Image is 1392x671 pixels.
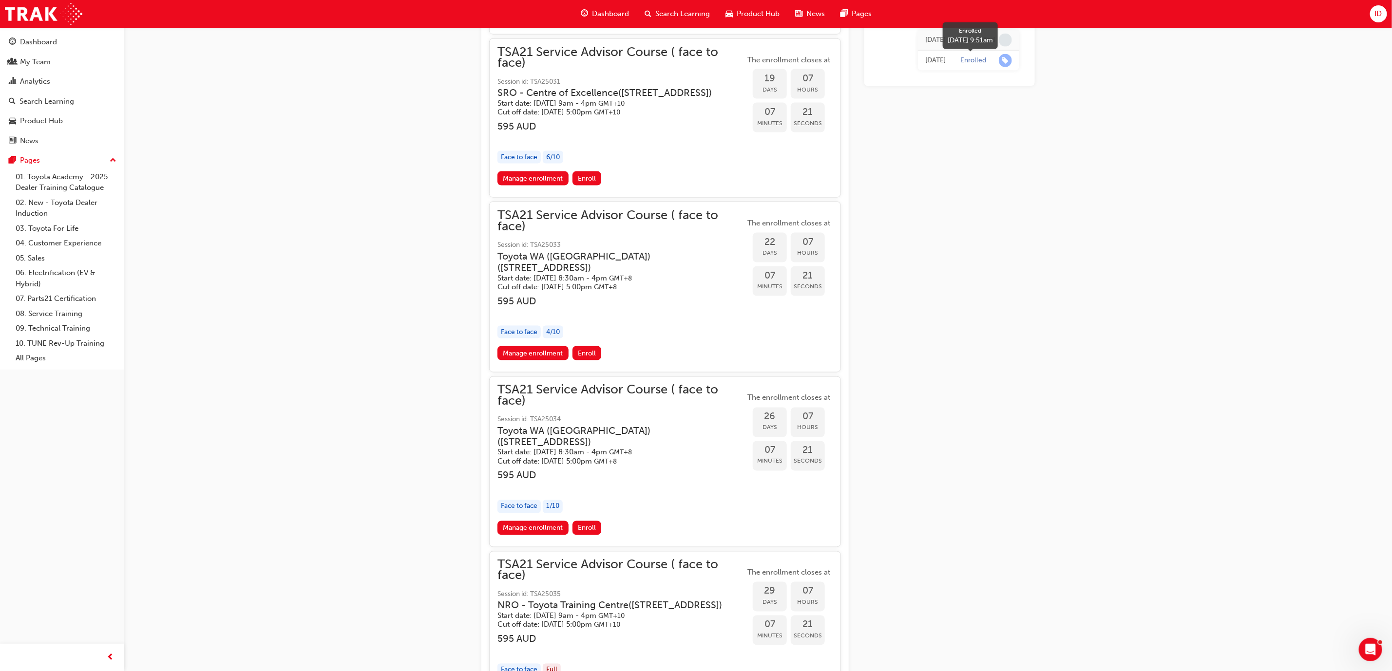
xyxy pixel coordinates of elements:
[12,336,120,351] a: 10. TUNE Rev-Up Training
[948,35,993,45] div: [DATE] 9:51am
[497,500,541,513] div: Face to face
[543,151,563,164] div: 6 / 10
[9,156,16,165] span: pages-icon
[9,58,16,67] span: people-icon
[20,155,40,166] div: Pages
[791,445,825,456] span: 21
[791,73,825,84] span: 07
[497,385,745,407] span: TSA21 Service Advisor Course ( face to face)
[1370,5,1387,22] button: ID
[753,84,787,95] span: Days
[19,96,74,107] div: Search Learning
[753,619,787,631] span: 07
[791,281,825,292] span: Seconds
[497,470,745,481] h3: 595 AUD
[791,631,825,642] span: Seconds
[9,38,16,47] span: guage-icon
[9,117,16,126] span: car-icon
[497,346,569,360] a: Manage enrollment
[543,326,563,339] div: 4 / 10
[4,93,120,111] a: Search Learning
[497,634,745,645] h3: 595 AUD
[12,169,120,195] a: 01. Toyota Academy - 2025 Dealer Training Catalogue
[20,135,38,147] div: News
[925,35,946,46] div: Thu Aug 21 2025 09:51:42 GMT+1000 (Australian Eastern Standard Time)
[4,112,120,130] a: Product Hub
[497,210,745,232] span: TSA21 Service Advisor Course ( face to face)
[497,108,729,117] h5: Cut off date: [DATE] 5:00pm
[795,8,802,20] span: news-icon
[791,411,825,423] span: 07
[655,8,710,19] span: Search Learning
[12,251,120,266] a: 05. Sales
[4,151,120,169] button: Pages
[637,4,718,24] a: search-iconSearch Learning
[791,118,825,129] span: Seconds
[497,151,541,164] div: Face to face
[497,620,729,630] h5: Cut off date: [DATE] 5:00pm
[745,392,833,404] span: The enrollment closes at
[753,597,787,608] span: Days
[497,296,745,307] h3: 595 AUD
[20,56,51,68] div: My Team
[4,132,120,150] a: News
[753,586,787,597] span: 29
[791,619,825,631] span: 21
[497,47,833,189] button: TSA21 Service Advisor Course ( face to face)Session id: TSA25031SRO - Centre of Excellence([STREE...
[791,586,825,597] span: 07
[745,55,833,66] span: The enrollment closes at
[543,500,563,513] div: 1 / 10
[4,53,120,71] a: My Team
[497,448,729,457] h5: Start date: [DATE] 8:30am - 4pm
[12,221,120,236] a: 03. Toyota For Life
[609,274,632,282] span: Australian Western Standard Time GMT+8
[594,621,620,629] span: Australian Eastern Standard Time GMT+10
[12,265,120,291] a: 06. Electrification (EV & Hybrid)
[725,8,733,20] span: car-icon
[1359,638,1382,661] iframe: Intercom live chat
[999,54,1012,67] span: learningRecordVerb_ENROLL-icon
[833,4,879,24] a: pages-iconPages
[572,171,602,186] button: Enroll
[598,99,625,108] span: Australian Eastern Standard Time GMT+10
[791,237,825,248] span: 07
[497,87,729,98] h3: SRO - Centre of Excellence ( [STREET_ADDRESS] )
[12,236,120,251] a: 04. Customer Experience
[753,237,787,248] span: 22
[110,154,116,167] span: up-icon
[12,351,120,366] a: All Pages
[497,274,729,283] h5: Start date: [DATE] 8:30am - 4pm
[745,567,833,578] span: The enrollment closes at
[497,457,729,466] h5: Cut off date: [DATE] 5:00pm
[20,37,57,48] div: Dashboard
[497,426,729,448] h3: Toyota WA ([GEOGRAPHIC_DATA]) ( [STREET_ADDRESS] )
[497,589,745,600] span: Session id: TSA25035
[753,422,787,433] span: Days
[4,33,120,51] a: Dashboard
[791,247,825,259] span: Hours
[737,8,780,19] span: Product Hub
[594,108,620,116] span: Australian Eastern Standard Time GMT+10
[999,34,1012,47] span: learningRecordVerb_NONE-icon
[645,8,651,20] span: search-icon
[497,47,745,69] span: TSA21 Service Advisor Course ( face to face)
[791,456,825,467] span: Seconds
[791,422,825,433] span: Hours
[787,4,833,24] a: news-iconNews
[753,247,787,259] span: Days
[960,56,986,65] div: Enrolled
[791,597,825,608] span: Hours
[9,137,16,146] span: news-icon
[12,195,120,221] a: 02. New - Toyota Dealer Induction
[497,171,569,186] a: Manage enrollment
[12,321,120,336] a: 09. Technical Training
[598,612,625,620] span: Australian Eastern Standard Time GMT+10
[497,326,541,339] div: Face to face
[20,76,50,87] div: Analytics
[948,26,993,35] div: Enrolled
[497,521,569,535] a: Manage enrollment
[718,4,787,24] a: car-iconProduct Hub
[578,349,596,357] span: Enroll
[4,31,120,151] button: DashboardMy TeamAnalyticsSearch LearningProduct HubNews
